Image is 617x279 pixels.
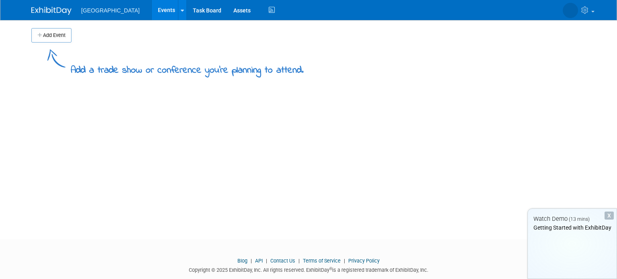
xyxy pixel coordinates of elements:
[81,7,140,14] span: [GEOGRAPHIC_DATA]
[71,58,304,77] div: Add a trade show or conference you're planning to attend.
[264,258,269,264] span: |
[342,258,347,264] span: |
[296,258,302,264] span: |
[528,215,617,223] div: Watch Demo
[528,224,617,232] div: Getting Started with ExhibitDay
[569,216,590,222] span: (13 mins)
[31,28,72,43] button: Add Event
[329,267,332,271] sup: ®
[31,7,72,15] img: ExhibitDay
[605,212,614,220] div: Dismiss
[255,258,263,264] a: API
[249,258,254,264] span: |
[270,258,295,264] a: Contact Us
[563,3,578,18] img: Lily Eckerman
[303,258,341,264] a: Terms of Service
[237,258,247,264] a: Blog
[348,258,380,264] a: Privacy Policy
